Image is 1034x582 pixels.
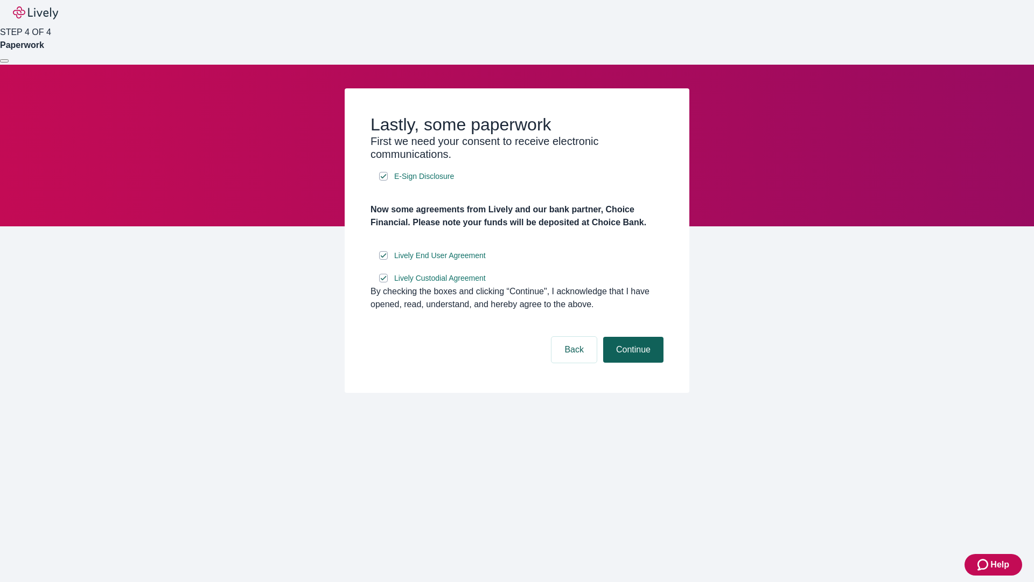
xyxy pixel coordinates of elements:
span: Lively Custodial Agreement [394,273,486,284]
button: Back [551,337,597,363]
h3: First we need your consent to receive electronic communications. [371,135,663,161]
span: Lively End User Agreement [394,250,486,261]
button: Continue [603,337,663,363]
h2: Lastly, some paperwork [371,114,663,135]
svg: Zendesk support icon [977,558,990,571]
a: e-sign disclosure document [392,272,488,285]
a: e-sign disclosure document [392,249,488,262]
button: Zendesk support iconHelp [965,554,1022,576]
span: Help [990,558,1009,571]
a: e-sign disclosure document [392,170,456,183]
span: E-Sign Disclosure [394,171,454,182]
img: Lively [13,6,58,19]
div: By checking the boxes and clicking “Continue", I acknowledge that I have opened, read, understand... [371,285,663,311]
h4: Now some agreements from Lively and our bank partner, Choice Financial. Please note your funds wi... [371,203,663,229]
